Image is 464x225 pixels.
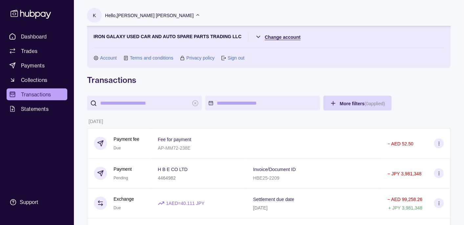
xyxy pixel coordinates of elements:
span: Dashboard [21,33,47,40]
span: Trades [21,47,37,55]
p: Settlement due date [253,197,294,202]
a: Collections [7,74,67,86]
p: − JPY 3,981,348 [387,171,422,176]
p: AP-MM72-238E [158,145,191,151]
p: Invoice/Document ID [253,167,296,172]
p: Payment fee [114,136,140,143]
p: Payment [114,165,132,173]
p: K [93,12,96,19]
h1: Transactions [87,75,451,85]
a: Dashboard [7,31,67,42]
p: [DATE] [253,205,268,211]
a: Terms and conditions [130,54,173,62]
p: 4464982 [158,175,176,181]
input: search [100,96,189,111]
a: Transactions [7,88,67,100]
span: More filters [340,101,385,106]
span: Statements [21,105,49,113]
p: 1 AED = 40.111 JPY [166,200,205,207]
div: Support [20,199,38,206]
span: Change account [265,35,301,40]
a: Support [7,195,67,209]
p: Fee for payment [158,137,191,142]
a: Trades [7,45,67,57]
span: Payments [21,62,45,69]
p: Hello, [PERSON_NAME] [PERSON_NAME] [105,12,194,19]
a: Statements [7,103,67,115]
p: HBE25-2209 [253,175,279,181]
p: IRON GALAXY USED CAR AND AUTO SPARE PARTS TRADING LLC [94,33,242,41]
a: Sign out [228,54,244,62]
p: [DATE] [89,119,103,124]
p: Exchange [114,195,134,203]
span: Due [114,206,121,210]
p: + JPY 3,981,348 [388,205,423,211]
button: More filters(0applied) [323,96,392,111]
a: Account [100,54,117,62]
button: Change account [255,33,301,41]
a: Privacy policy [187,54,215,62]
p: − AED 99,258.26 [387,197,422,202]
a: Payments [7,60,67,71]
p: ( 0 applied) [365,101,385,106]
span: Due [114,146,121,150]
span: Pending [114,176,128,180]
p: H B E CO LTD [158,167,188,172]
p: − AED 52.50 [387,141,413,146]
span: Transactions [21,90,51,98]
span: Collections [21,76,47,84]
